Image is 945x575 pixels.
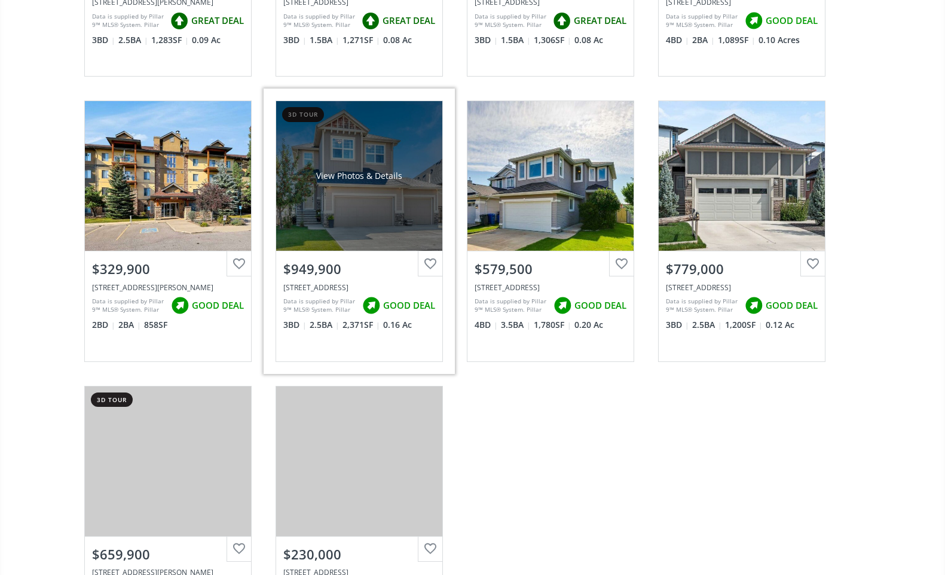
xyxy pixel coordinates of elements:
[283,545,435,564] div: $230,000
[550,9,574,33] img: rating icon
[283,297,356,315] div: Data is supplied by Pillar 9™ MLS® System. Pillar 9™ is the owner of the copyright in its MLS® Sy...
[310,34,340,46] span: 1.5 BA
[359,9,383,33] img: rating icon
[316,170,402,182] div: View Photos & Details
[92,319,115,331] span: 2 BD
[666,319,689,331] span: 3 BD
[501,34,531,46] span: 1.5 BA
[455,89,646,373] a: $579,500[STREET_ADDRESS]Data is supplied by Pillar 9™ MLS® System. Pillar 9™ is the owner of the ...
[383,319,412,331] span: 0.16 Ac
[92,34,115,46] span: 3 BD
[92,545,244,564] div: $659,900
[283,12,356,30] div: Data is supplied by Pillar 9™ MLS® System. Pillar 9™ is the owner of the copyright in its MLS® Sy...
[574,34,603,46] span: 0.08 Ac
[359,294,383,318] img: rating icon
[475,34,498,46] span: 3 BD
[264,89,455,373] a: 3d tourView Photos & Details$949,900[STREET_ADDRESS]Data is supplied by Pillar 9™ MLS® System. Pi...
[534,319,571,331] span: 1,780 SF
[551,294,574,318] img: rating icon
[168,294,192,318] img: rating icon
[192,299,244,312] span: GOOD DEAL
[666,297,739,315] div: Data is supplied by Pillar 9™ MLS® System. Pillar 9™ is the owner of the copyright in its MLS® Sy...
[725,319,763,331] span: 1,200 SF
[283,319,307,331] span: 3 BD
[191,14,244,27] span: GREAT DEAL
[666,12,739,30] div: Data is supplied by Pillar 9™ MLS® System. Pillar 9™ is the owner of the copyright in its MLS® Sy...
[574,319,603,331] span: 0.20 Ac
[383,34,412,46] span: 0.08 Ac
[574,299,626,312] span: GOOD DEAL
[283,282,435,293] div: 21 Ranchers Crescent, Okotoks, AB T1S0L2
[692,319,722,331] span: 2.5 BA
[92,282,244,293] div: 92 Crystal Shores Road #4306, Okotoks, AB T1S 1H5
[475,319,498,331] span: 4 BD
[692,34,715,46] span: 2 BA
[475,260,626,278] div: $579,500
[742,294,766,318] img: rating icon
[646,89,837,373] a: $779,000[STREET_ADDRESS]Data is supplied by Pillar 9™ MLS® System. Pillar 9™ is the owner of the ...
[718,34,756,46] span: 1,089 SF
[766,14,818,27] span: GOOD DEAL
[383,299,435,312] span: GOOD DEAL
[92,260,244,278] div: $329,900
[534,34,571,46] span: 1,306 SF
[666,282,818,293] div: 136 Drake Landing Gardens, Okotoks, AB T1S 0H1
[342,34,380,46] span: 1,271 SF
[118,319,141,331] span: 2 BA
[92,297,165,315] div: Data is supplied by Pillar 9™ MLS® System. Pillar 9™ is the owner of the copyright in its MLS® Sy...
[666,260,818,278] div: $779,000
[167,9,191,33] img: rating icon
[192,34,221,46] span: 0.09 Ac
[475,282,626,293] div: 270 Westmount Crescent, Okotoks, AB T1S 2J1
[759,34,800,46] span: 0.10 Acres
[72,89,264,373] a: $329,900[STREET_ADDRESS][PERSON_NAME]Data is supplied by Pillar 9™ MLS® System. Pillar 9™ is the ...
[501,319,531,331] span: 3.5 BA
[475,12,547,30] div: Data is supplied by Pillar 9™ MLS® System. Pillar 9™ is the owner of the copyright in its MLS® Sy...
[574,14,626,27] span: GREAT DEAL
[151,34,189,46] span: 1,283 SF
[144,319,167,331] span: 858 SF
[383,14,435,27] span: GREAT DEAL
[475,297,548,315] div: Data is supplied by Pillar 9™ MLS® System. Pillar 9™ is the owner of the copyright in its MLS® Sy...
[342,319,380,331] span: 2,371 SF
[766,299,818,312] span: GOOD DEAL
[92,12,164,30] div: Data is supplied by Pillar 9™ MLS® System. Pillar 9™ is the owner of the copyright in its MLS® Sy...
[742,9,766,33] img: rating icon
[283,34,307,46] span: 3 BD
[666,34,689,46] span: 4 BD
[283,260,435,278] div: $949,900
[766,319,794,331] span: 0.12 Ac
[310,319,340,331] span: 2.5 BA
[118,34,148,46] span: 2.5 BA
